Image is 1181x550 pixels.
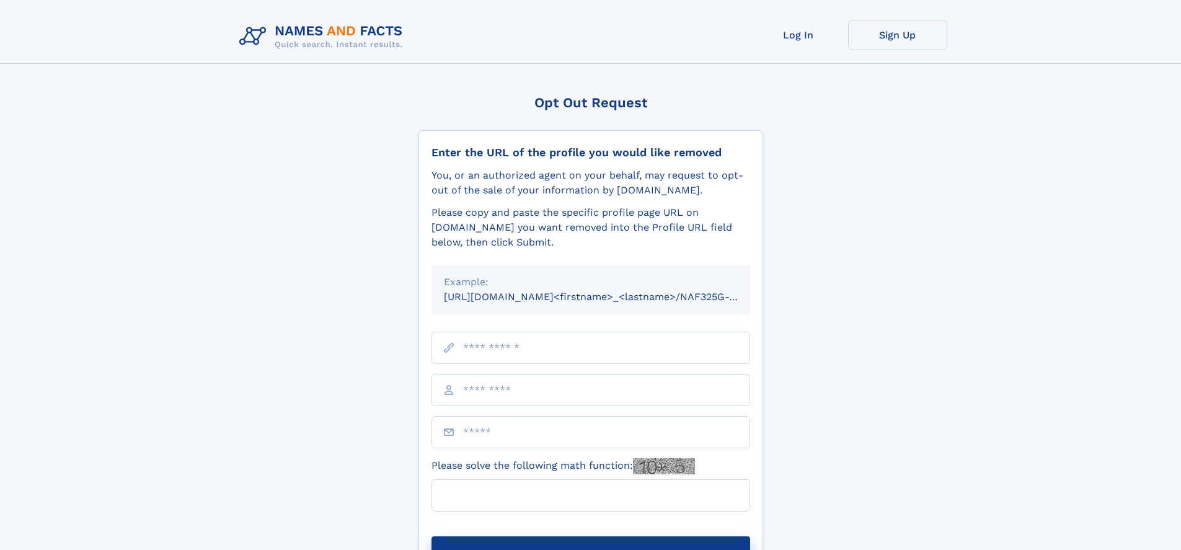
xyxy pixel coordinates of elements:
[444,291,774,303] small: [URL][DOMAIN_NAME]<firstname>_<lastname>/NAF325G-xxxxxxxx
[418,95,763,110] div: Opt Out Request
[234,20,413,53] img: Logo Names and Facts
[848,20,947,50] a: Sign Up
[431,168,750,198] div: You, or an authorized agent on your behalf, may request to opt-out of the sale of your informatio...
[431,458,695,474] label: Please solve the following math function:
[431,146,750,159] div: Enter the URL of the profile you would like removed
[431,205,750,250] div: Please copy and paste the specific profile page URL on [DOMAIN_NAME] you want removed into the Pr...
[444,275,738,290] div: Example:
[749,20,848,50] a: Log In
